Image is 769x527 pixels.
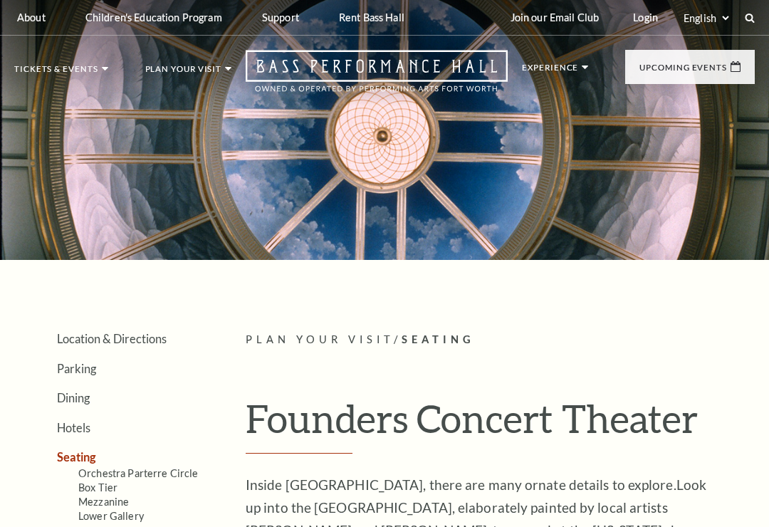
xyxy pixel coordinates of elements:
p: Upcoming Events [639,63,727,79]
a: Lower Gallery [78,510,144,522]
a: Mezzanine [78,496,129,508]
p: Tickets & Events [14,65,98,80]
h1: Founders Concert Theater [246,395,755,454]
p: Experience [522,63,578,79]
a: Hotels [57,421,90,434]
p: Plan Your Visit [145,65,222,80]
a: Seating [57,450,96,464]
a: Box Tier [78,481,117,494]
a: Parking [57,362,96,375]
select: Select: [681,11,731,25]
a: Location & Directions [57,332,167,345]
a: Dining [57,391,90,405]
p: Support [262,11,299,24]
span: Plan Your Visit [246,333,394,345]
p: About [17,11,46,24]
a: Orchestra Parterre Circle [78,467,199,479]
span: Seating [402,333,475,345]
p: / [246,331,755,349]
p: Children's Education Program [85,11,222,24]
p: Rent Bass Hall [339,11,404,24]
